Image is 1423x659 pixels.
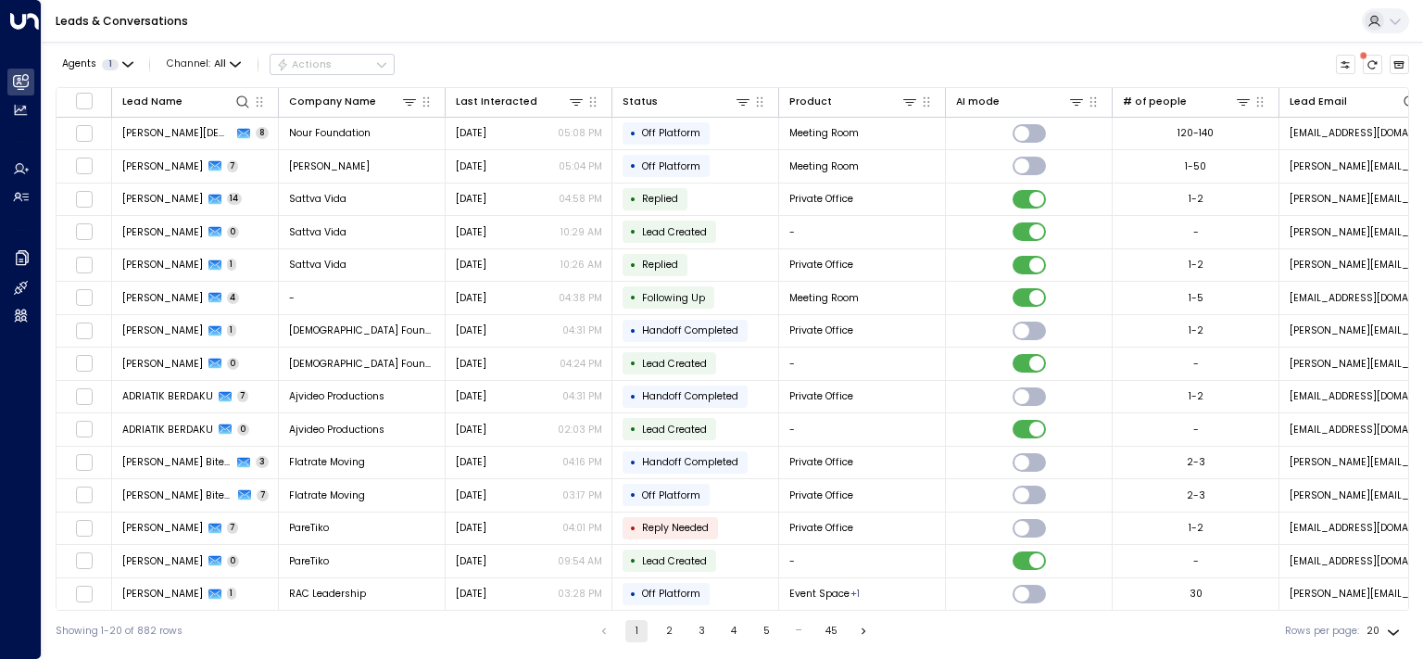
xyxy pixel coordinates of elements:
[779,216,946,248] td: -
[227,193,243,205] span: 14
[276,58,333,71] div: Actions
[642,192,678,206] span: Replied
[642,521,709,535] span: Reply Needed
[1189,192,1203,206] div: 1-2
[562,389,602,403] p: 04:31 PM
[237,424,250,436] span: 0
[592,620,875,642] nav: pagination navigation
[723,620,745,642] button: Go to page 4
[787,620,810,642] div: …
[956,94,1000,110] div: AI mode
[227,555,240,567] span: 0
[75,190,93,208] span: Toggle select row
[642,488,700,502] span: Off Platform
[456,291,486,305] span: Yesterday
[1285,624,1359,639] label: Rows per page:
[630,385,636,409] div: •
[1123,93,1253,110] div: # of people
[456,521,486,535] span: Yesterday
[289,423,384,437] span: Ajvideo Productions
[779,413,946,446] td: -
[289,93,419,110] div: Company Name
[122,389,213,403] span: ADRIATIK BERDAKU
[62,59,96,70] span: Agents
[75,223,93,241] span: Toggle select row
[270,54,395,76] div: Button group with a nested menu
[161,55,246,74] button: Channel:All
[456,323,486,337] span: Yesterday
[75,519,93,537] span: Toggle select row
[1193,225,1199,239] div: -
[227,292,240,304] span: 4
[559,192,602,206] p: 04:58 PM
[289,357,435,371] span: Female Founder World
[289,587,366,601] span: RAC Leadership
[75,256,93,273] span: Toggle select row
[789,587,850,601] span: Event Space
[227,324,237,336] span: 1
[559,159,602,173] p: 05:04 PM
[789,94,832,110] div: Product
[75,289,93,307] span: Toggle select row
[456,389,486,403] span: Yesterday
[102,59,119,70] span: 1
[560,357,602,371] p: 04:24 PM
[75,124,93,142] span: Toggle select row
[122,159,203,173] span: Kassandra Harriott
[289,455,365,469] span: Flatrate Moving
[1189,389,1203,403] div: 1-2
[237,390,249,402] span: 7
[559,291,602,305] p: 04:38 PM
[289,323,435,337] span: Female Founder World
[558,554,602,568] p: 09:54 AM
[1185,159,1206,173] div: 1-50
[789,192,853,206] span: Private Office
[630,549,636,573] div: •
[456,455,486,469] span: Yesterday
[289,554,329,568] span: PareTiko
[122,423,213,437] span: ADRIATIK BERDAKU
[755,620,777,642] button: Go to page 5
[562,323,602,337] p: 04:31 PM
[779,348,946,380] td: -
[122,554,203,568] span: Guy Tiko
[630,154,636,178] div: •
[456,554,486,568] span: Aug 07, 2025
[642,291,705,305] span: Following Up
[75,487,93,504] span: Toggle select row
[289,126,371,140] span: Nour Foundation
[623,94,658,110] div: Status
[1189,291,1203,305] div: 1-5
[642,159,700,173] span: Off Platform
[456,225,486,239] span: Jul 06, 2025
[820,620,842,642] button: Go to page 45
[75,453,93,471] span: Toggle select row
[558,126,602,140] p: 05:08 PM
[630,285,636,310] div: •
[122,291,203,305] span: Meagan Liquigan
[560,258,602,272] p: 10:26 AM
[122,94,183,110] div: Lead Name
[122,323,203,337] span: Libby
[630,187,636,211] div: •
[1187,488,1205,502] div: 2-3
[122,521,203,535] span: Guy Tiko
[562,488,602,502] p: 03:17 PM
[122,357,203,371] span: Libby
[779,545,946,577] td: -
[625,620,648,642] button: page 1
[630,319,636,343] div: •
[642,389,738,403] span: Handoff Completed
[456,94,537,110] div: Last Interacted
[1189,323,1203,337] div: 1-2
[558,587,602,601] p: 03:28 PM
[658,620,680,642] button: Go to page 2
[789,93,919,110] div: Product
[456,587,486,601] span: Yesterday
[227,226,240,238] span: 0
[789,291,859,305] span: Meeting Room
[852,620,875,642] button: Go to next page
[122,488,233,502] span: Leah Biteolin
[279,282,446,314] td: -
[75,322,93,339] span: Toggle select row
